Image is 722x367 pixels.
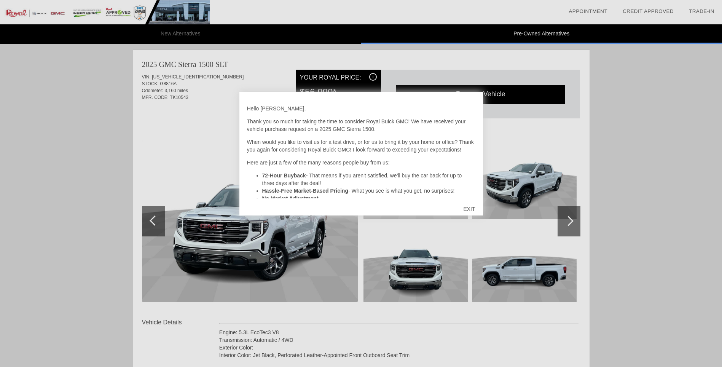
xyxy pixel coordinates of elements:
[689,8,714,14] a: Trade-In
[262,195,319,201] strong: No Market Adjustment
[569,8,607,14] a: Appointment
[247,105,475,112] p: Hello [PERSON_NAME],
[247,118,475,133] p: Thank you so much for taking the time to consider Royal Buick GMC! We have received your vehicle ...
[456,198,483,220] div: EXIT
[262,187,475,195] li: - What you see is what you get, no surprises!
[262,172,475,187] li: - That means if you aren't satisfied, we'll buy the car back for up to three days after the deal!
[623,8,674,14] a: Credit Approved
[262,172,306,179] strong: 72-Hour Buyback
[247,159,475,166] p: Here are just a few of the many reasons people buy from us:
[247,138,475,153] p: When would you like to visit us for a test drive, or for us to bring it by your home or office? T...
[262,188,348,194] strong: Hassle-Free Market-Based Pricing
